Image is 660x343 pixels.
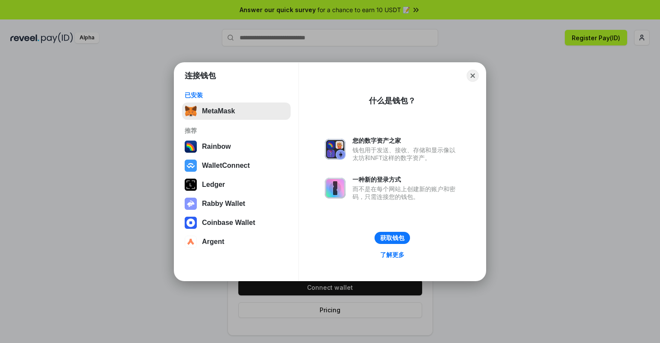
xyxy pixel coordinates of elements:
h1: 连接钱包 [185,71,216,81]
div: Coinbase Wallet [202,219,255,227]
div: 而不是在每个网站上创建新的账户和密码，只需连接您的钱包。 [352,185,460,201]
button: Argent [182,233,291,250]
div: Ledger [202,181,225,189]
div: WalletConnect [202,162,250,170]
button: WalletConnect [182,157,291,174]
div: 了解更多 [380,251,404,259]
img: svg+xml,%3Csvg%20width%3D%2228%22%20height%3D%2228%22%20viewBox%3D%220%200%2028%2028%22%20fill%3D... [185,217,197,229]
button: Rainbow [182,138,291,155]
img: svg+xml,%3Csvg%20width%3D%2228%22%20height%3D%2228%22%20viewBox%3D%220%200%2028%2028%22%20fill%3D... [185,236,197,248]
div: 什么是钱包？ [369,96,416,106]
button: 获取钱包 [375,232,410,244]
img: svg+xml,%3Csvg%20xmlns%3D%22http%3A%2F%2Fwww.w3.org%2F2000%2Fsvg%22%20width%3D%2228%22%20height%3... [185,179,197,191]
img: svg+xml,%3Csvg%20xmlns%3D%22http%3A%2F%2Fwww.w3.org%2F2000%2Fsvg%22%20fill%3D%22none%22%20viewBox... [325,139,346,160]
button: Coinbase Wallet [182,214,291,231]
button: MetaMask [182,103,291,120]
button: Close [467,70,479,82]
div: 钱包用于发送、接收、存储和显示像以太坊和NFT这样的数字资产。 [352,146,460,162]
img: svg+xml,%3Csvg%20xmlns%3D%22http%3A%2F%2Fwww.w3.org%2F2000%2Fsvg%22%20fill%3D%22none%22%20viewBox... [185,198,197,210]
div: 推荐 [185,127,288,135]
div: Rabby Wallet [202,200,245,208]
img: svg+xml,%3Csvg%20xmlns%3D%22http%3A%2F%2Fwww.w3.org%2F2000%2Fsvg%22%20fill%3D%22none%22%20viewBox... [325,178,346,199]
div: MetaMask [202,107,235,115]
div: Argent [202,238,224,246]
button: Ledger [182,176,291,193]
div: 获取钱包 [380,234,404,242]
div: 一种新的登录方式 [352,176,460,183]
div: 您的数字资产之家 [352,137,460,144]
img: svg+xml,%3Csvg%20width%3D%2228%22%20height%3D%2228%22%20viewBox%3D%220%200%2028%2028%22%20fill%3D... [185,160,197,172]
div: Rainbow [202,143,231,151]
button: Rabby Wallet [182,195,291,212]
img: svg+xml,%3Csvg%20fill%3D%22none%22%20height%3D%2233%22%20viewBox%3D%220%200%2035%2033%22%20width%... [185,105,197,117]
div: 已安装 [185,91,288,99]
img: svg+xml,%3Csvg%20width%3D%22120%22%20height%3D%22120%22%20viewBox%3D%220%200%20120%20120%22%20fil... [185,141,197,153]
a: 了解更多 [375,249,410,260]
